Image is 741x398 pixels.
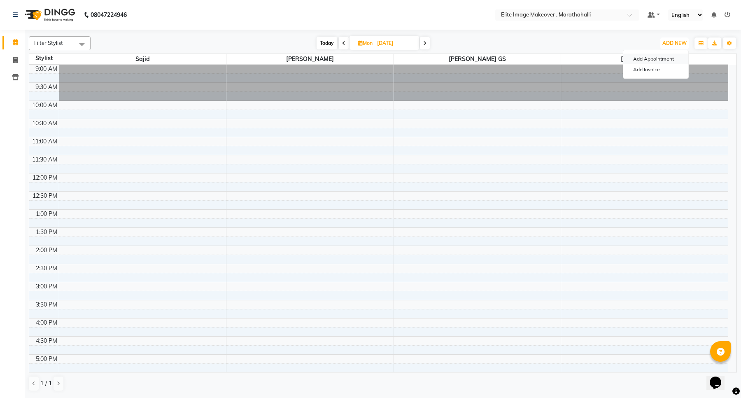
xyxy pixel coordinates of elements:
[30,101,59,110] div: 10:00 AM
[30,119,59,128] div: 10:30 AM
[29,54,59,63] div: Stylist
[34,40,63,46] span: Filter Stylist
[34,246,59,255] div: 2:00 PM
[31,192,59,200] div: 12:30 PM
[660,37,689,49] button: ADD NEW
[623,64,688,75] a: Add Invoice
[34,300,59,309] div: 3:30 PM
[34,318,59,327] div: 4:00 PM
[34,337,59,345] div: 4:30 PM
[317,37,337,49] span: Today
[394,54,561,64] span: [PERSON_NAME] GS
[375,37,416,49] input: 2025-10-06
[21,3,77,26] img: logo
[30,155,59,164] div: 11:30 AM
[34,264,59,273] div: 2:30 PM
[34,210,59,218] div: 1:00 PM
[561,54,728,64] span: [PERSON_NAME]
[34,228,59,236] div: 1:30 PM
[706,365,733,390] iframe: chat widget
[623,54,688,64] button: Add Appointment
[30,137,59,146] div: 11:00 AM
[34,282,59,291] div: 3:00 PM
[31,173,59,182] div: 12:00 PM
[356,40,375,46] span: Mon
[226,54,394,64] span: [PERSON_NAME]
[91,3,127,26] b: 08047224946
[34,65,59,73] div: 9:00 AM
[662,40,687,46] span: ADD NEW
[59,54,226,64] span: Sajid
[34,355,59,363] div: 5:00 PM
[40,379,52,388] span: 1 / 1
[34,83,59,91] div: 9:30 AM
